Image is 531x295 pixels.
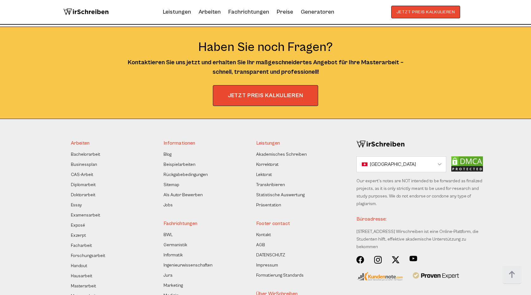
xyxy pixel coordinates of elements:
[256,171,272,179] a: Lektorat
[413,272,459,280] img: provenexpert-logo-vector 1 (1)
[256,139,344,147] div: Leistungen
[256,241,265,249] a: AGB
[164,139,251,147] div: Informationen
[356,177,483,256] div: Our expert's notes are NOT intended to be forwarded as finalized projects, as it is only strictly...
[410,256,417,261] img: Lozenge (4)
[63,6,109,18] img: logo wirschreiben
[121,58,410,77] div: Kontaktieren Sie uns jetzt und erhalten Sie Ihr maßgeschneidertes Angebot für Ihre Masterarbeit –...
[356,208,483,228] div: Büroadresse:
[391,6,460,18] button: JETZT PREIS KALKULIEREN
[256,231,271,239] a: Kontakt
[164,241,187,249] a: Germanistik
[256,220,344,227] div: Footer contact
[356,272,403,281] img: kundennote-logo-min
[71,282,96,290] a: Masterarbeit
[392,256,399,264] img: Social Networks (15)
[256,161,279,168] a: Korrektorat
[256,191,305,199] a: Statistische Auswertung
[71,151,100,158] a: Bachelorarbeit
[71,181,96,189] a: Diplomarbeit
[277,9,293,15] a: Preise
[71,201,82,209] a: Essay
[164,261,213,269] a: Ingenieurwissenschaften
[164,151,171,158] a: Blog
[256,151,307,158] a: Akademisches Schreiben
[164,282,183,289] a: Marketing
[71,262,87,270] a: Handout
[256,272,304,279] a: Formatierung Standards
[164,191,203,199] a: Als Autor Bewerben
[164,181,179,189] a: Sitemap
[164,272,172,279] a: Jura
[370,160,416,168] span: [GEOGRAPHIC_DATA]
[163,7,191,17] a: Leistungen
[228,7,269,17] a: Fachrichtungen
[356,256,364,264] img: Social Networks (14)
[256,261,278,269] a: Impressum
[164,201,173,209] a: Jobs
[71,191,96,199] a: Doktorarbeit
[503,265,522,284] img: button top
[71,139,158,147] div: Arbeiten
[71,232,86,239] a: Exzerpt
[71,222,85,229] a: Exposé
[356,139,405,149] img: logo-footer
[199,7,221,17] a: Arbeiten
[451,156,483,172] img: dmca
[213,85,318,106] button: JETZT PREIS KALKULIEREN
[71,171,93,179] a: CAS-Arbeit
[71,272,92,280] a: Hausarbeit
[164,171,208,179] a: Rückgabebedingungen
[164,251,183,259] a: Informatik
[301,7,334,17] a: Generatoren
[164,161,195,168] a: Beispielarbeiten
[164,231,173,239] a: BWL
[256,201,281,209] a: Präsentation
[374,256,382,264] img: Group (20)
[256,181,285,189] a: Transkribieren
[256,251,285,259] a: DATENSCHUTZ
[71,161,97,168] a: Businessplan
[71,252,105,260] a: Forschungsarbeit
[78,40,453,55] div: Haben Sie noch Fragen?
[164,220,251,227] div: Fachrichtungen
[71,211,100,219] a: Examensarbeit
[71,242,92,249] a: Facharbeit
